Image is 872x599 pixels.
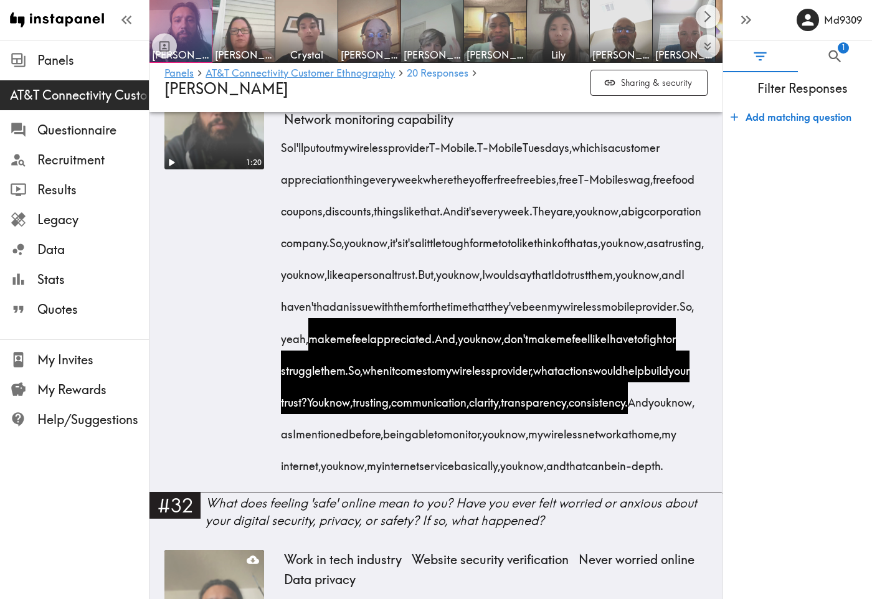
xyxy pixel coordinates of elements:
[452,351,491,382] span: wireless
[281,127,293,159] span: So
[37,351,149,369] span: My Invites
[429,127,477,159] span: T-Mobile.
[353,382,391,414] span: trusting,
[551,255,554,286] span: I
[10,87,149,104] span: AT&T Connectivity Customer Ethnography
[395,351,427,382] span: comes
[644,191,701,223] span: corporation
[344,255,351,286] span: a
[498,223,508,255] span: to
[352,318,370,350] span: feel
[497,159,516,191] span: free
[600,223,618,255] span: you
[349,286,374,318] span: issue
[569,382,628,414] span: consistency.
[308,318,336,350] span: make
[566,446,585,478] span: that
[281,414,293,446] span: as
[434,414,443,446] span: to
[37,271,149,288] span: Stats
[546,446,566,478] span: and
[281,318,308,350] span: yeah,
[508,223,517,255] span: to
[529,48,587,62] span: Lily
[397,159,423,191] span: week
[281,255,298,286] span: you
[665,223,704,255] span: trusting,
[374,286,394,318] span: with
[500,446,518,478] span: you
[485,255,514,286] span: would
[567,223,586,255] span: that
[37,121,149,139] span: Questionnaire
[475,318,504,350] span: know,
[436,255,453,286] span: you
[681,255,685,286] span: I
[554,255,567,286] span: do
[578,159,623,191] span: T-Mobile
[242,158,264,168] div: 1:20
[37,151,149,169] span: Recruitment
[419,286,432,318] span: for
[164,68,194,80] a: Panels
[501,382,569,414] span: transparency,
[582,414,622,446] span: network
[361,223,390,255] span: know,
[427,351,437,382] span: to
[37,411,149,428] span: Help/Suggestions
[617,446,663,478] span: in-depth.
[279,110,458,130] span: Network monitoring capability
[149,492,723,540] a: #32What does feeling 'safe' online mean to you? Have you ever felt worried or anxious about your ...
[592,48,650,62] span: [PERSON_NAME]
[307,382,324,414] span: You
[363,351,389,382] span: when
[718,48,775,62] span: Skyeisha
[279,550,407,570] span: Work in tech industry
[470,223,483,255] span: for
[279,570,361,590] span: Data privacy
[341,48,398,62] span: [PERSON_NAME]
[281,382,307,414] span: trust?
[600,127,608,159] span: is
[281,191,325,223] span: coupons,
[661,255,681,286] span: and
[370,318,435,350] span: appreciated.
[556,318,572,350] span: me
[572,318,590,350] span: feel
[543,414,582,446] span: wireless
[468,286,488,318] span: that
[476,191,503,223] span: every
[533,191,556,223] span: They
[404,48,461,62] span: [PERSON_NAME]
[723,40,798,72] button: Filter Responses
[607,318,610,350] span: I
[477,127,523,159] span: T-Mobile
[467,48,524,62] span: [PERSON_NAME]
[572,127,600,159] span: which
[533,351,557,382] span: what
[394,286,419,318] span: them
[152,48,209,62] span: [PERSON_NAME]
[517,223,534,255] span: like
[518,446,546,478] span: know,
[491,351,533,382] span: provider,
[585,446,604,478] span: can
[442,223,470,255] span: tough
[415,223,422,255] span: a
[547,286,562,318] span: my
[390,223,402,255] span: it's
[615,127,660,159] span: customer
[281,446,321,478] span: internet,
[668,351,690,382] span: your
[602,286,635,318] span: mobile
[593,351,622,382] span: would
[655,48,713,62] span: [PERSON_NAME]
[557,223,567,255] span: of
[588,255,615,286] span: them,
[590,70,708,97] button: Sharing & security
[402,223,415,255] span: it's
[334,127,349,159] span: my
[696,4,720,29] button: Scroll right
[325,191,374,223] span: discounts,
[514,255,532,286] span: say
